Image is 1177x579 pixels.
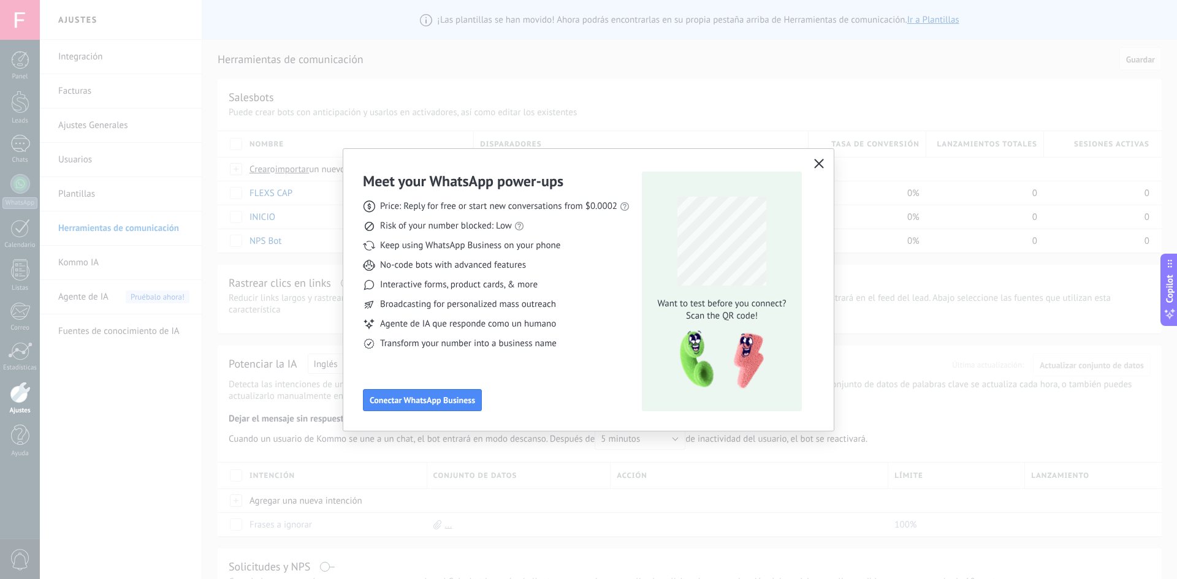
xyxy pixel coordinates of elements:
span: Interactive forms, product cards, & more [380,279,538,291]
span: No-code bots with advanced features [380,259,526,271]
span: Risk of your number blocked: Low [380,220,512,232]
img: qr-pic-1x.png [669,327,766,393]
button: Conectar WhatsApp Business [363,389,482,411]
span: Keep using WhatsApp Business on your phone [380,240,560,252]
span: Scan the QR code! [650,310,794,322]
span: Price: Reply for free or start new conversations from $0.0002 [380,200,617,213]
span: Copilot [1164,274,1176,303]
span: Conectar WhatsApp Business [370,396,475,404]
span: Agente de IA que responde como un humano [380,318,556,330]
span: Transform your number into a business name [380,338,557,350]
h3: Meet your WhatsApp power‑ups [363,172,563,191]
span: Broadcasting for personalized mass outreach [380,298,556,311]
span: Want to test before you connect? [650,298,794,310]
